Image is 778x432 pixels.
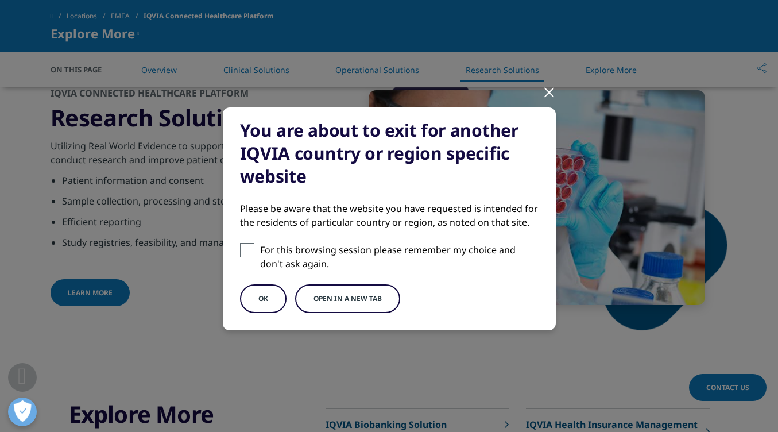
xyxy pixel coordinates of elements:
p: For this browsing session please remember my choice and don't ask again. [260,243,539,271]
button: OK [240,284,287,313]
button: Open Preferences [8,398,37,426]
div: Please be aware that the website you have requested is intended for the residents of particular c... [240,202,539,229]
div: You are about to exit for another IQVIA country or region specific website [240,119,539,188]
button: Open in a new tab [295,284,400,313]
